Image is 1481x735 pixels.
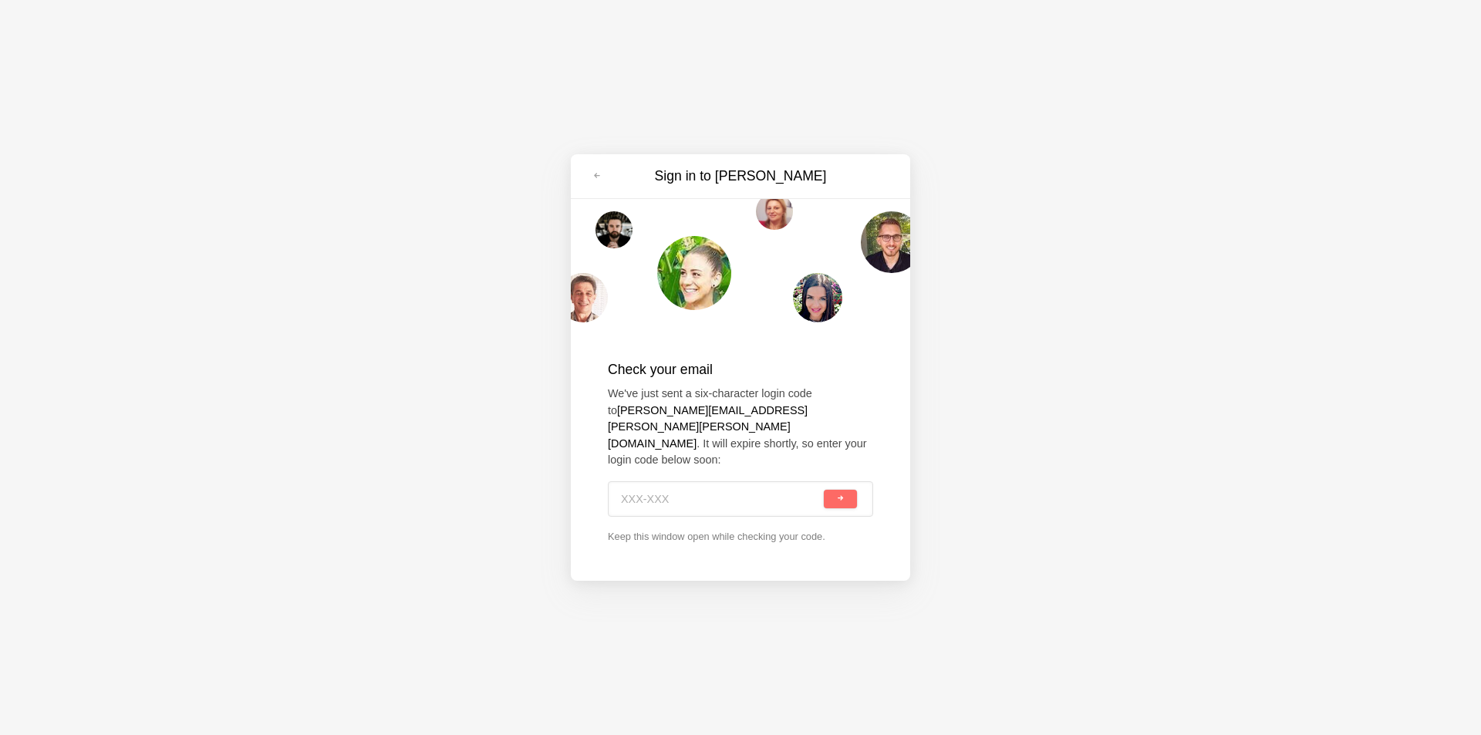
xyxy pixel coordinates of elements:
[608,359,873,379] h2: Check your email
[608,404,808,450] strong: [PERSON_NAME][EMAIL_ADDRESS][PERSON_NAME][PERSON_NAME][DOMAIN_NAME]
[608,529,873,544] p: Keep this window open while checking your code.
[621,482,821,516] input: XXX-XXX
[611,167,870,186] h3: Sign in to [PERSON_NAME]
[608,386,873,469] p: We've just sent a six-character login code to . It will expire shortly, so enter your login code ...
